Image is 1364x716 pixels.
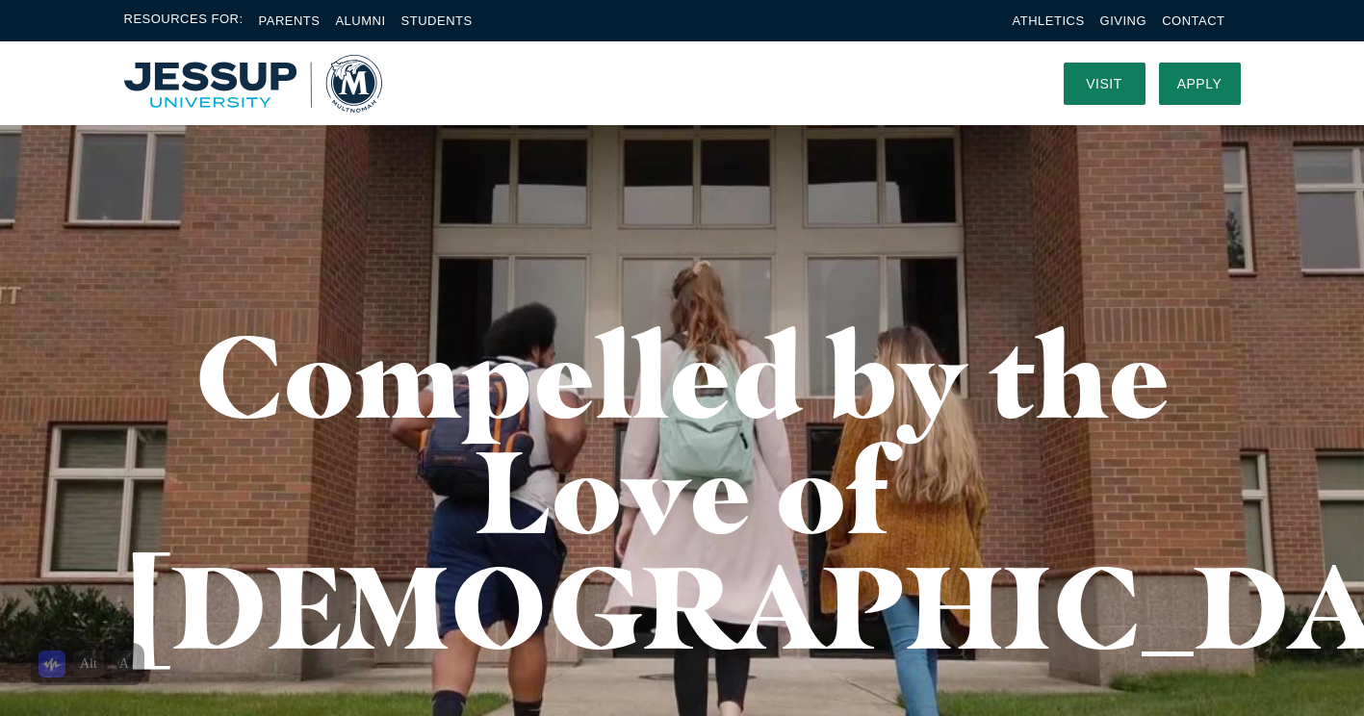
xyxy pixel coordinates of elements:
[1013,13,1085,28] a: Athletics
[401,13,473,28] a: Students
[1159,63,1241,105] a: Apply
[259,13,321,28] a: Parents
[1100,13,1147,28] a: Giving
[124,55,382,113] img: Multnomah University Logo
[1064,63,1145,105] a: Visit
[124,10,244,32] span: Resources For:
[335,13,385,28] a: Alumni
[1162,13,1224,28] a: Contact
[124,55,382,113] a: Home
[124,318,1241,664] h1: Compelled by the Love of [DEMOGRAPHIC_DATA]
